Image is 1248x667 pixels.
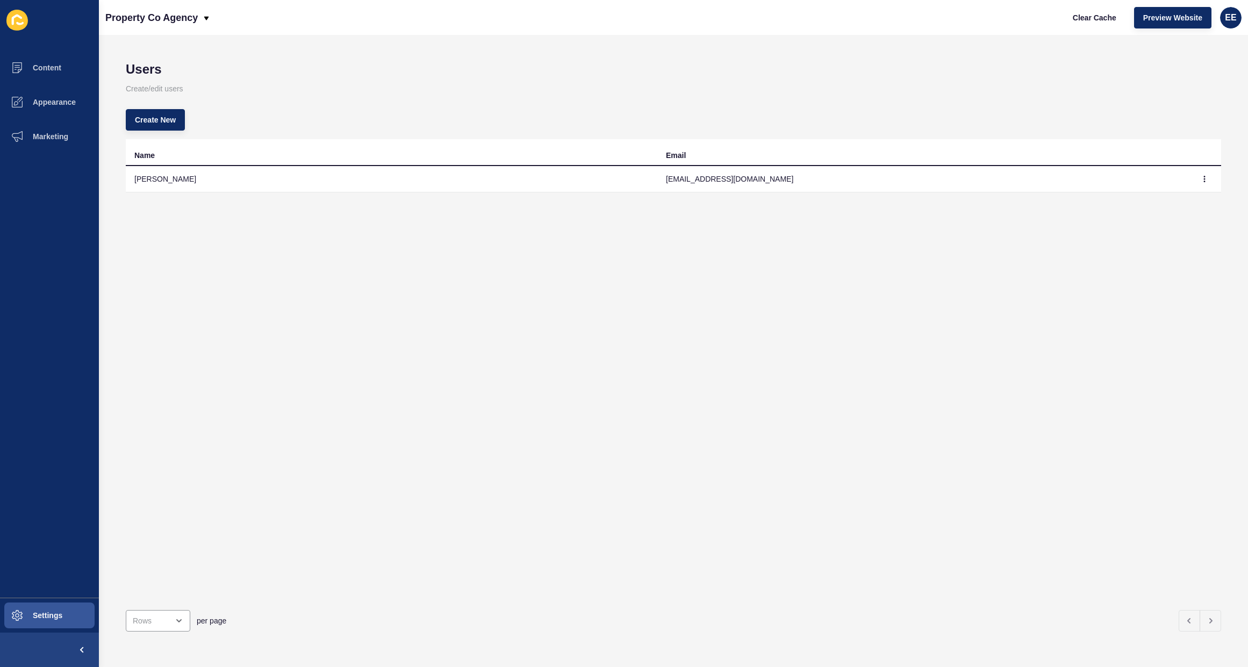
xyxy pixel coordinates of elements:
[1073,12,1116,23] span: Clear Cache
[197,615,226,626] span: per page
[126,77,1221,101] p: Create/edit users
[1225,12,1236,23] span: EE
[126,166,657,192] td: [PERSON_NAME]
[126,62,1221,77] h1: Users
[1064,7,1125,28] button: Clear Cache
[134,150,155,161] div: Name
[1134,7,1211,28] button: Preview Website
[666,150,686,161] div: Email
[126,610,190,632] div: open menu
[126,109,185,131] button: Create New
[657,166,1189,192] td: [EMAIL_ADDRESS][DOMAIN_NAME]
[1143,12,1202,23] span: Preview Website
[135,114,176,125] span: Create New
[105,4,198,31] p: Property Co Agency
